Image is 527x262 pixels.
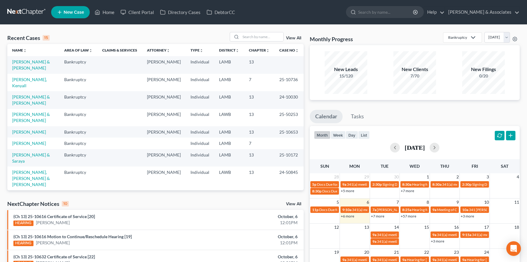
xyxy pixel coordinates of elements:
[142,91,186,109] td: [PERSON_NAME]
[469,207,504,212] span: 341 [PERSON_NAME]
[325,73,367,79] div: 15/120
[345,110,369,123] a: Tasks
[483,199,490,206] span: 10
[320,163,329,169] span: Sun
[59,149,97,167] td: Bankruptcy
[426,173,430,181] span: 1
[207,240,298,246] div: 12:01PM
[207,254,298,260] div: October, 6
[462,66,505,73] div: New Filings
[312,207,319,212] span: 11p
[214,138,244,149] td: LAMB
[43,35,50,41] div: 15
[456,199,459,206] span: 9
[405,144,425,151] h2: [DATE]
[244,167,274,190] td: 13
[219,48,239,52] a: Districtunfold_more
[59,56,97,74] td: Bankruptcy
[401,214,416,218] a: +57 more
[314,131,330,139] button: month
[352,207,411,212] span: 341(a) meeting for [PERSON_NAME]
[393,73,436,79] div: 7/70
[402,207,411,212] span: 8:25a
[371,214,384,218] a: +7 more
[244,91,274,109] td: 13
[142,74,186,91] td: [PERSON_NAME]
[364,249,370,256] span: 20
[207,234,298,240] div: October, 6
[274,74,304,91] td: 25-10736
[319,207,369,212] span: Docs Due for [PERSON_NAME]
[448,35,467,40] div: Bankruptcy
[312,182,316,187] span: 5p
[117,7,157,18] a: Client Portal
[437,257,496,262] span: 341(a) meeting for [PERSON_NAME]
[190,48,203,52] a: Typeunfold_more
[244,149,274,167] td: 13
[244,126,274,138] td: 13
[7,200,69,207] div: NextChapter Notices
[279,48,299,52] a: Case Nounfold_more
[462,73,505,79] div: 0/20
[437,232,496,237] span: 341(a) meeting for [PERSON_NAME]
[402,182,411,187] span: 8:30a
[286,202,301,206] a: View All
[186,91,214,109] td: Individual
[407,257,487,262] span: Hearing for [PERSON_NAME] & [PERSON_NAME]
[377,239,436,244] span: 341(a) meeting for [PERSON_NAME]
[424,224,430,231] span: 15
[244,138,274,149] td: 7
[347,182,406,187] span: 341(a) meeting for [PERSON_NAME]
[483,224,490,231] span: 17
[393,249,400,256] span: 21
[462,207,468,212] span: 10a
[244,56,274,74] td: 13
[214,91,244,109] td: LAMB
[472,163,478,169] span: Fri
[142,56,186,74] td: [PERSON_NAME]
[393,224,400,231] span: 14
[372,207,376,212] span: 7a
[330,131,346,139] button: week
[341,188,354,193] a: +5 more
[310,110,343,123] a: Calendar
[214,190,244,202] td: LAMB
[325,66,367,73] div: New Leads
[214,56,244,74] td: LAMB
[186,109,214,126] td: Individual
[97,44,142,56] th: Claims & Services
[59,138,97,149] td: Bankruptcy
[186,138,214,149] td: Individual
[358,6,414,18] input: Search by name...
[142,167,186,190] td: [PERSON_NAME]
[453,249,459,256] span: 23
[12,129,46,135] a: [PERSON_NAME]
[59,167,97,190] td: Bankruptcy
[147,48,170,52] a: Attorneyunfold_more
[142,109,186,126] td: [PERSON_NAME]
[393,173,400,181] span: 30
[64,10,84,15] span: New Case
[12,59,50,70] a: [PERSON_NAME] & [PERSON_NAME]
[462,257,466,262] span: 9a
[372,257,376,262] span: 9a
[249,48,270,52] a: Chapterunfold_more
[207,214,298,220] div: October, 6
[186,56,214,74] td: Individual
[349,163,360,169] span: Mon
[13,214,95,219] a: (Ch 13) 25-10616 Certificate of Service [20]
[341,214,354,218] a: +6 more
[412,207,459,212] span: Hearing for [PERSON_NAME]
[412,182,492,187] span: Hearing for [PERSON_NAME] & [PERSON_NAME]
[13,254,95,259] a: (Ch 13) 25-10632 Certificate of Service [22]
[59,74,97,91] td: Bankruptcy
[214,74,244,91] td: LAMB
[186,167,214,190] td: Individual
[372,182,382,187] span: 2:30p
[336,199,340,206] span: 5
[12,94,50,106] a: [PERSON_NAME] & [PERSON_NAME]
[364,224,370,231] span: 13
[274,109,304,126] td: 25-50253
[89,49,92,52] i: unfold_more
[36,220,70,226] a: [PERSON_NAME]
